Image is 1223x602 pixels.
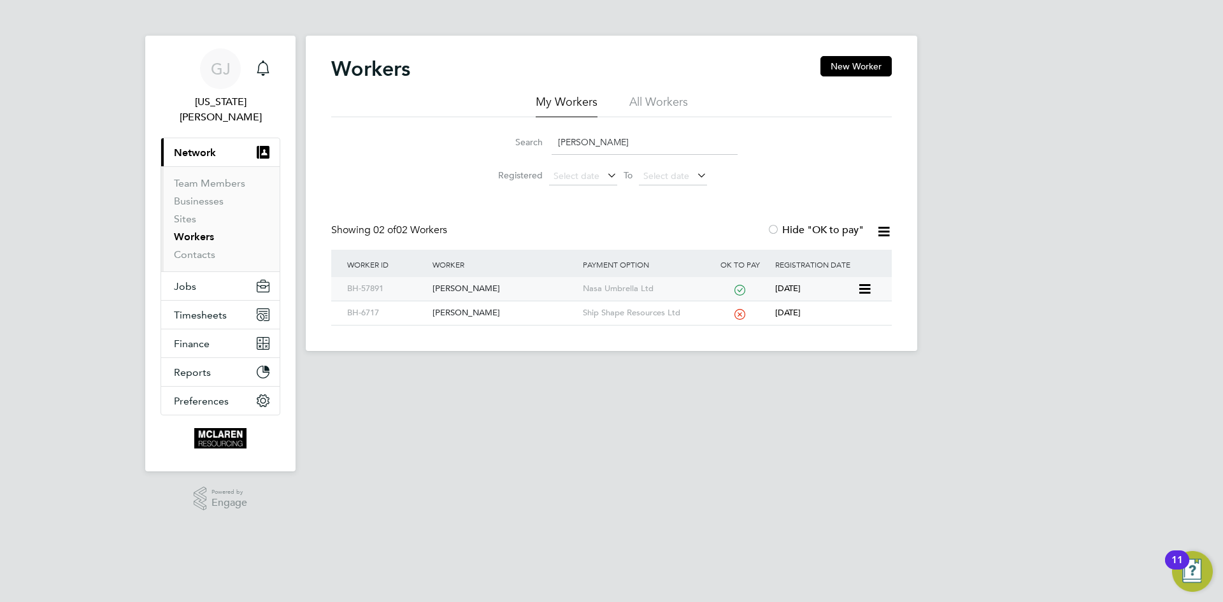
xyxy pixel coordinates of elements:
button: New Worker [820,56,892,76]
span: 02 of [373,224,396,236]
div: Ship Shape Resources Ltd [580,301,708,325]
a: BH-57891[PERSON_NAME]Nasa Umbrella Ltd[DATE] [344,276,857,287]
a: BH-6717[PERSON_NAME]Ship Shape Resources Ltd[DATE] [344,301,879,312]
button: Reports [161,358,280,386]
a: Sites [174,213,196,225]
div: Nasa Umbrella Ltd [580,277,708,301]
div: Worker [429,250,579,279]
button: Network [161,138,280,166]
span: Timesheets [174,309,227,321]
span: Preferences [174,395,229,407]
label: Hide "OK to pay" [767,224,864,236]
span: Finance [174,338,210,350]
div: BH-57891 [344,277,429,301]
span: GJ [211,61,231,77]
span: Network [174,147,216,159]
nav: Main navigation [145,36,296,471]
label: Search [485,136,543,148]
span: Select date [554,170,599,182]
div: Registration Date [772,250,879,279]
li: All Workers [629,94,688,117]
h2: Workers [331,56,410,82]
div: [PERSON_NAME] [429,277,579,301]
span: Georgia Jesson [161,94,280,125]
div: OK to pay [708,250,772,279]
span: 02 Workers [373,224,447,236]
span: [DATE] [775,307,801,318]
div: [PERSON_NAME] [429,301,579,325]
span: Engage [211,498,247,508]
button: Jobs [161,272,280,300]
button: Open Resource Center, 11 new notifications [1172,551,1213,592]
div: Worker ID [344,250,429,279]
li: My Workers [536,94,597,117]
a: Businesses [174,195,224,207]
span: Jobs [174,280,196,292]
a: Go to home page [161,428,280,448]
label: Registered [485,169,543,181]
div: BH-6717 [344,301,429,325]
div: Payment Option [580,250,708,279]
img: mclaren-logo-retina.png [194,428,246,448]
span: Select date [643,170,689,182]
a: Team Members [174,177,245,189]
a: Workers [174,231,214,243]
a: GJ[US_STATE][PERSON_NAME] [161,48,280,125]
button: Finance [161,329,280,357]
div: 11 [1171,560,1183,577]
div: Showing [331,224,450,237]
button: Preferences [161,387,280,415]
span: [DATE] [775,283,801,294]
div: Network [161,166,280,271]
span: Powered by [211,487,247,498]
input: Name, email or phone number [552,130,738,155]
a: Powered byEngage [194,487,248,511]
span: Reports [174,366,211,378]
span: To [620,167,636,183]
button: Timesheets [161,301,280,329]
a: Contacts [174,248,215,261]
